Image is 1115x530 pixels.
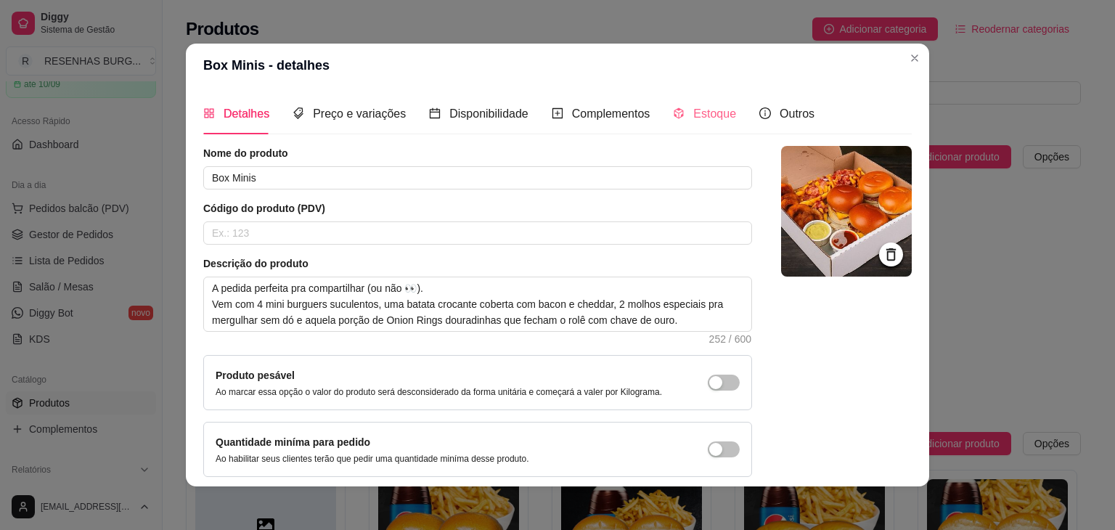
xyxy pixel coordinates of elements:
span: Estoque [693,107,736,120]
button: Close [903,46,926,70]
p: Ao habilitar seus clientes terão que pedir uma quantidade miníma desse produto. [216,453,529,465]
article: Descrição do produto [203,256,752,271]
span: plus-square [552,107,563,119]
input: Ex.: 123 [203,221,752,245]
span: Complementos [572,107,650,120]
span: Outros [780,107,814,120]
input: Ex.: Hamburguer de costela [203,166,752,189]
span: calendar [429,107,441,119]
label: Produto pesável [216,370,295,381]
span: code-sandbox [673,107,685,119]
article: Código do produto (PDV) [203,201,752,216]
p: Ao marcar essa opção o valor do produto será desconsiderado da forma unitária e começará a valer ... [216,386,662,398]
header: Box Minis - detalhes [186,44,929,87]
span: appstore [203,107,215,119]
span: Detalhes [224,107,269,120]
textarea: A pedida perfeita pra compartilhar (ou não 👀). Vem com 4 mini burguers suculentos, uma batata cro... [204,277,751,331]
label: Quantidade miníma para pedido [216,436,370,448]
span: tags [293,107,304,119]
article: Nome do produto [203,146,752,160]
span: Disponibilidade [449,107,528,120]
img: logo da loja [781,146,912,277]
span: info-circle [759,107,771,119]
span: Preço e variações [313,107,406,120]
